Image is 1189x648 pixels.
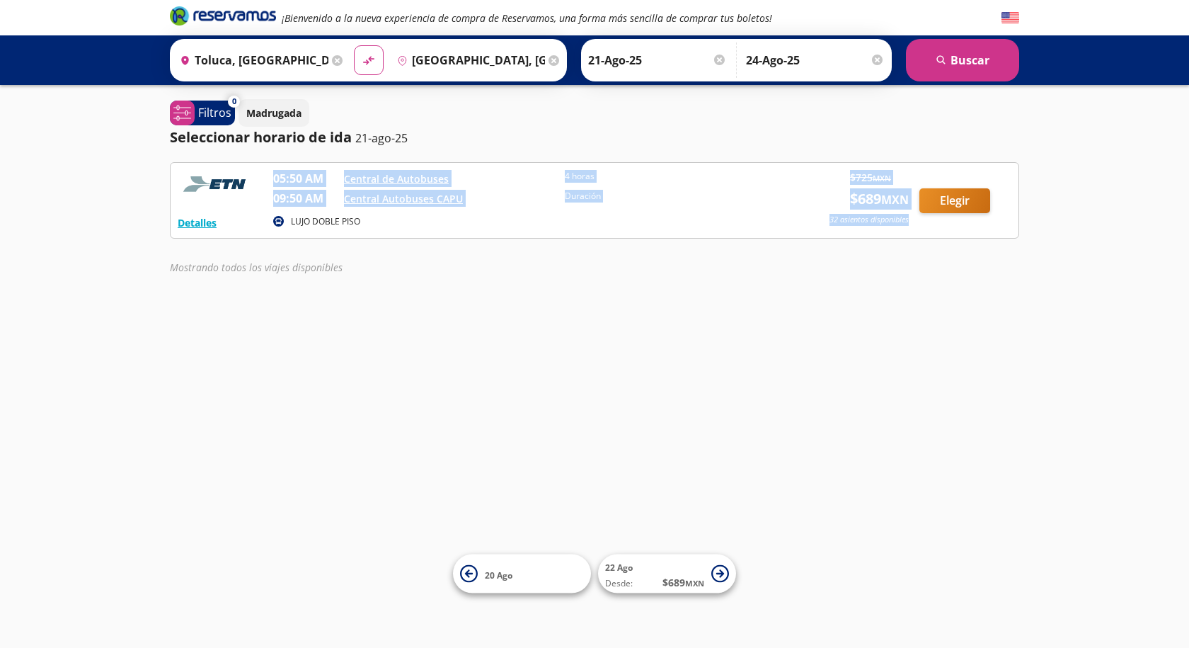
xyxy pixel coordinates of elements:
[605,562,633,574] span: 22 Ago
[170,5,276,30] a: Brand Logo
[662,575,704,590] span: $ 689
[170,261,343,274] em: Mostrando todos los viajes disponibles
[391,42,546,78] input: Buscar Destino
[598,555,736,593] button: 22 AgoDesde:$689MXN
[198,104,231,121] p: Filtros
[919,188,990,213] button: Elegir
[178,215,217,230] button: Detalles
[588,42,727,78] input: Elegir Fecha
[246,106,301,120] p: Madrugada
[565,170,779,183] p: 4 horas
[850,188,909,210] span: $ 689
[605,577,633,590] span: Desde:
[273,170,337,187] p: 05:50 AM
[282,11,772,25] em: ¡Bienvenido a la nueva experiencia de compra de Reservamos, una forma más sencilla de comprar tus...
[881,192,909,208] small: MXN
[685,578,704,589] small: MXN
[565,190,779,203] p: Duración
[1001,9,1019,27] button: English
[239,99,309,127] button: Madrugada
[355,130,408,147] p: 21-ago-25
[178,170,255,198] img: RESERVAMOS
[170,5,276,26] i: Brand Logo
[453,555,591,593] button: 20 Ago
[170,101,235,125] button: 0Filtros
[829,214,909,226] p: 32 asientos disponibles
[344,172,449,186] a: Central de Autobuses
[232,96,236,108] span: 0
[174,42,328,78] input: Buscar Origen
[273,190,337,207] p: 09:50 AM
[170,127,352,148] p: Seleccionar horario de ida
[850,170,891,185] span: $ 725
[746,42,885,78] input: Opcional
[873,173,891,183] small: MXN
[291,215,360,228] p: LUJO DOBLE PISO
[906,39,1019,81] button: Buscar
[485,569,512,581] span: 20 Ago
[344,192,463,205] a: Central Autobuses CAPU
